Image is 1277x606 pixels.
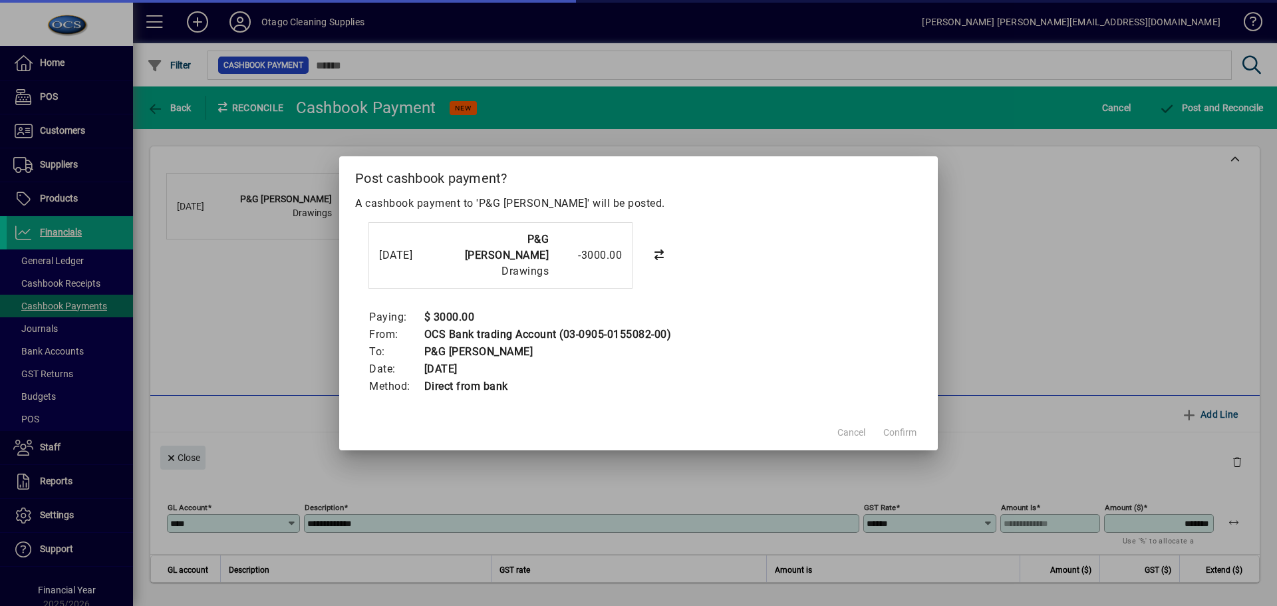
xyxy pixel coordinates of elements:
td: Date: [368,361,424,378]
td: Paying: [368,309,424,326]
td: To: [368,343,424,361]
div: -3000.00 [555,247,622,263]
td: Method: [368,378,424,395]
td: OCS Bank trading Account (03-0905-0155082-00) [424,326,672,343]
td: $ 3000.00 [424,309,672,326]
td: Direct from bank [424,378,672,395]
h2: Post cashbook payment? [339,156,938,195]
strong: P&G [PERSON_NAME] [465,233,549,261]
td: P&G [PERSON_NAME] [424,343,672,361]
span: Drawings [501,265,549,277]
p: A cashbook payment to 'P&G [PERSON_NAME]' will be posted. [355,196,922,212]
td: [DATE] [424,361,672,378]
td: From: [368,326,424,343]
div: [DATE] [379,247,432,263]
